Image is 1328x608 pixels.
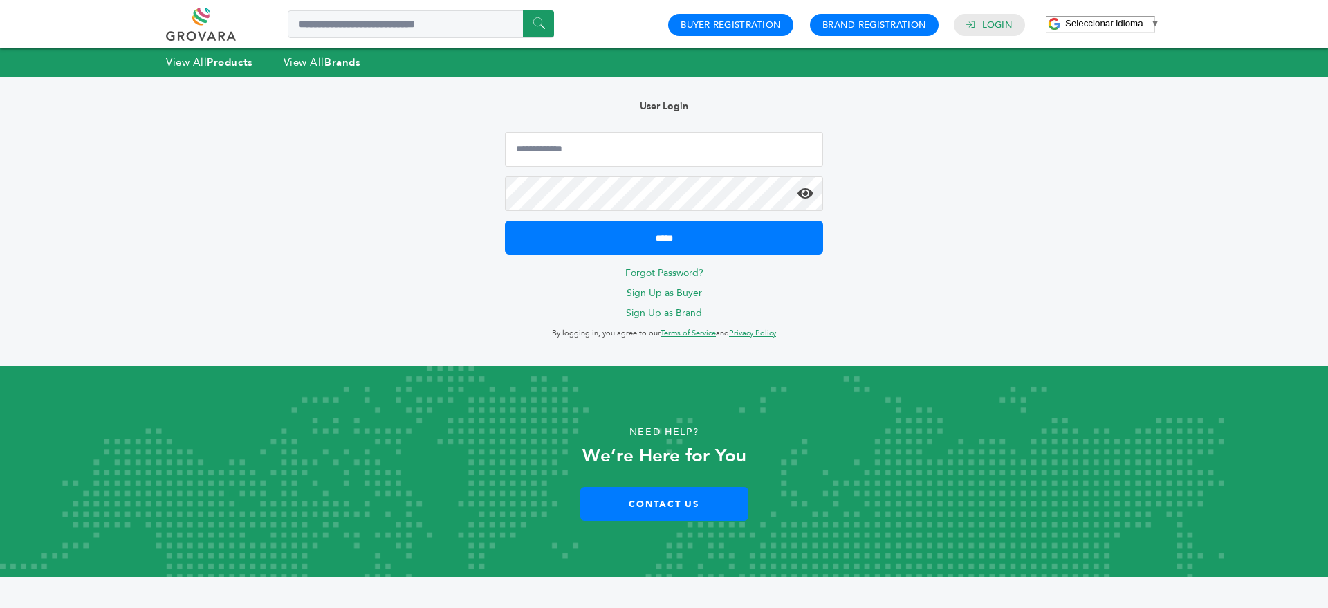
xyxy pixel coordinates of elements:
a: View AllProducts [166,55,253,69]
input: Search a product or brand... [288,10,554,38]
a: Contact Us [580,487,748,521]
strong: Brands [324,55,360,69]
p: By logging in, you agree to our and [505,325,823,342]
span: ​ [1147,18,1147,28]
a: Sign Up as Buyer [627,286,702,300]
input: Password [505,176,823,211]
a: View AllBrands [284,55,361,69]
a: Login [982,19,1013,31]
strong: Products [207,55,252,69]
a: Terms of Service [661,328,716,338]
a: Brand Registration [822,19,926,31]
p: Need Help? [66,422,1262,443]
strong: We’re Here for You [582,443,746,468]
a: Forgot Password? [625,266,703,279]
a: Seleccionar idioma​ [1065,18,1160,28]
b: User Login [640,100,688,113]
span: Seleccionar idioma [1065,18,1143,28]
a: Sign Up as Brand [626,306,702,320]
span: ▼ [1151,18,1160,28]
input: Email Address [505,132,823,167]
a: Privacy Policy [729,328,776,338]
a: Buyer Registration [681,19,781,31]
